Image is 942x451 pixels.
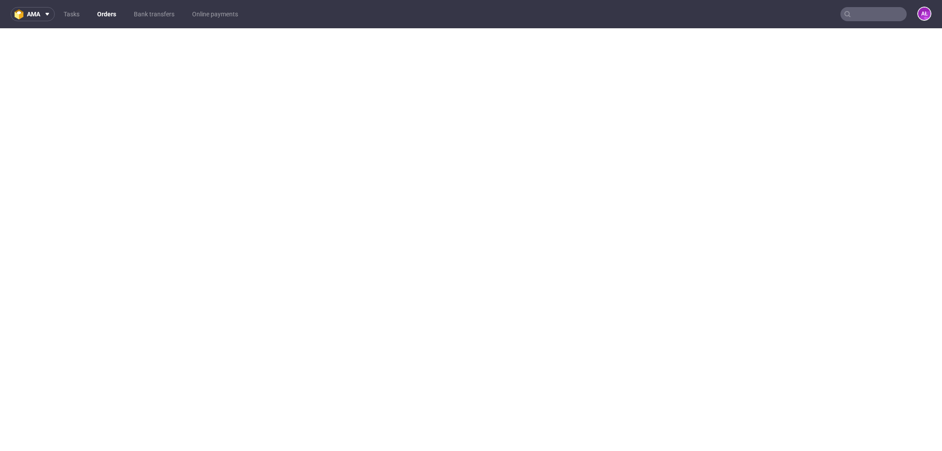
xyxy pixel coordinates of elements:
span: ama [27,11,40,17]
a: Online payments [187,7,243,21]
a: Orders [92,7,121,21]
a: Bank transfers [129,7,180,21]
a: Tasks [58,7,85,21]
button: ama [11,7,55,21]
figcaption: AŁ [918,8,931,20]
img: logo [15,9,27,19]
